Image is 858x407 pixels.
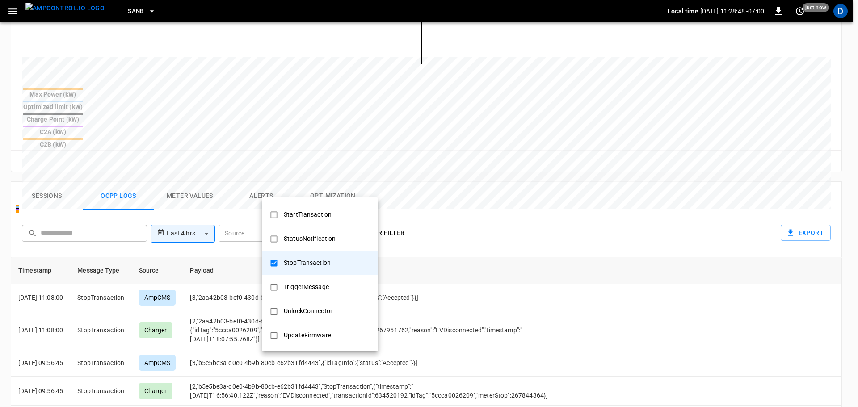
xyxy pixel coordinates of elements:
div: StopTransaction [278,255,336,271]
div: StartTransaction [278,206,337,223]
div: UpdateFirmware [278,327,336,344]
div: StatusNotification [278,231,341,247]
div: UnlockConnector [278,303,338,319]
div: TriggerMessage [278,279,334,295]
